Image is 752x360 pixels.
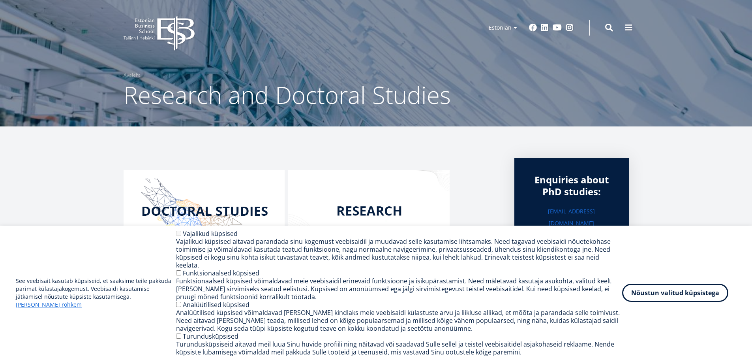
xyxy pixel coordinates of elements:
[530,174,613,198] div: Enquiries about PhD studies:
[16,277,176,309] p: See veebisait kasutab küpsiseid, et saaksime teile pakkuda parimat külastajakogemust. Veebisaidi ...
[553,24,562,32] a: Youtube
[176,309,622,332] div: Analüütilised küpsised võimaldavad [PERSON_NAME] kindlaks meie veebisaidi külastuste arvu ja liik...
[176,237,622,269] div: Vajalikud küpsised aitavad parandada sinu kogemust veebisaidil ja muudavad selle kasutamise lihts...
[529,24,537,32] a: Facebook
[183,269,259,277] label: Funktsionaalsed küpsised
[566,24,574,32] a: Instagram
[176,277,622,301] div: Funktsionaalsed küpsised võimaldavad meie veebisaidil erinevaid funktsioone ja isikupärastamist. ...
[124,79,451,111] span: Research and Doctoral Studies
[183,300,249,309] label: Analüütilised küpsised
[183,229,238,238] label: Vajalikud küpsised
[16,301,82,309] a: [PERSON_NAME] rohkem
[541,24,549,32] a: Linkedin
[622,284,728,302] button: Nõustun valitud küpsistega
[124,71,140,79] a: Avaleht
[176,340,622,356] div: Turundusküpsiseid aitavad meil luua Sinu huvide profiili ning näitavad või saadavad Sulle sellel ...
[530,205,613,229] a: [EMAIL_ADDRESS][DOMAIN_NAME]
[183,332,238,341] label: Turundusküpsised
